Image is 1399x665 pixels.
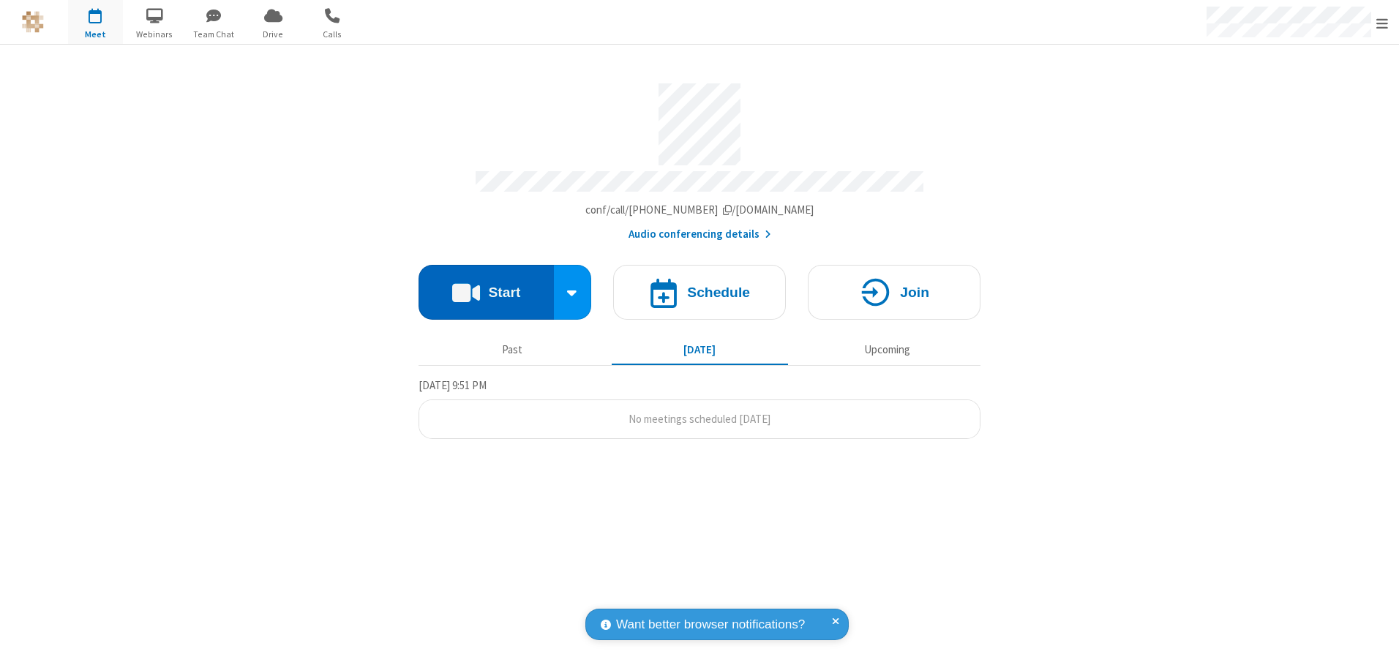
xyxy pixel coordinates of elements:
span: No meetings scheduled [DATE] [629,412,770,426]
h4: Schedule [687,285,750,299]
span: Team Chat [187,28,241,41]
section: Today's Meetings [419,377,980,440]
div: Start conference options [554,265,592,320]
button: Audio conferencing details [629,226,771,243]
h4: Start [488,285,520,299]
h4: Join [900,285,929,299]
button: Upcoming [799,336,975,364]
button: Start [419,265,554,320]
section: Account details [419,72,980,243]
button: [DATE] [612,336,788,364]
button: Past [424,336,601,364]
span: Drive [246,28,301,41]
span: Copy my meeting room link [585,203,814,217]
img: QA Selenium DO NOT DELETE OR CHANGE [22,11,44,33]
button: Copy my meeting room linkCopy my meeting room link [585,202,814,219]
button: Join [808,265,980,320]
span: Meet [68,28,123,41]
span: Want better browser notifications? [616,615,805,634]
span: Webinars [127,28,182,41]
span: [DATE] 9:51 PM [419,378,487,392]
button: Schedule [613,265,786,320]
span: Calls [305,28,360,41]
